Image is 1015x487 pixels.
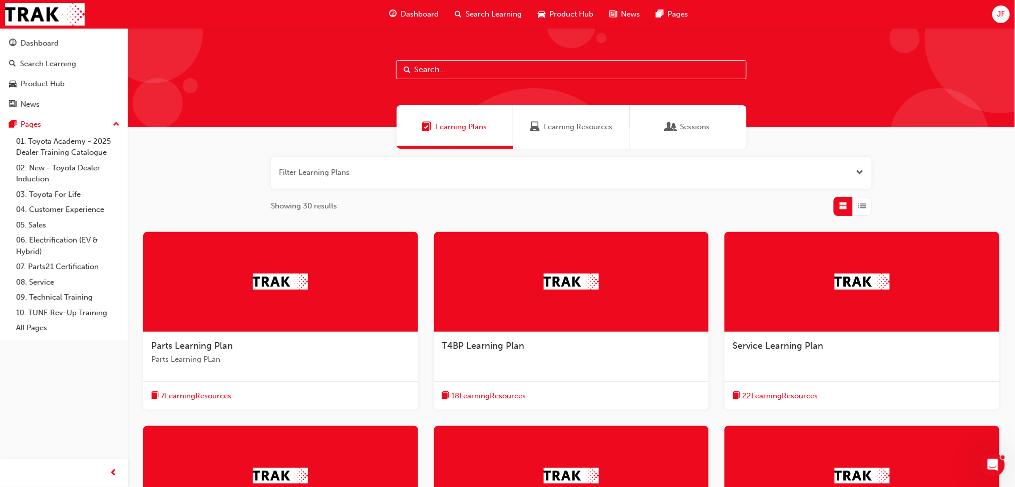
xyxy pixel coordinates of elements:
iframe: Intercom live chat [981,453,1005,477]
a: 06. Electrification (EV & Hybrid) [12,232,124,259]
div: Pages [21,119,41,130]
span: Parts Learning PLan [151,354,410,365]
span: prev-icon [110,467,118,479]
span: 22 Learning Resources [742,390,818,402]
span: Grid [840,200,847,212]
button: book-icon18LearningResources [442,390,526,402]
img: Trak [544,274,599,289]
a: 08. Service [12,275,124,290]
button: Open the filter [856,167,864,178]
span: Parts Learning Plan [151,340,233,351]
span: search-icon [9,60,16,69]
span: Search [404,64,411,76]
a: 07. Parts21 Certification [12,259,124,275]
button: Pages [4,115,124,134]
a: News [4,95,124,114]
span: search-icon [455,8,462,21]
span: Learning Resources [544,121,612,133]
span: 7 Learning Resources [161,390,231,402]
span: book-icon [733,390,740,402]
span: news-icon [609,8,617,21]
a: Search Learning [4,55,124,73]
span: book-icon [442,390,450,402]
button: JF [992,6,1010,23]
button: DashboardSearch LearningProduct HubNews [4,32,124,115]
span: Service Learning Plan [733,340,823,351]
a: TrakT4BP Learning Planbook-icon18LearningResources [434,232,709,410]
span: JF [997,9,1005,20]
a: 03. Toyota For Life [12,187,124,202]
span: News [621,9,640,20]
a: Dashboard [4,34,124,53]
span: news-icon [9,100,17,109]
a: Learning PlansLearning Plans [397,105,513,149]
a: 10. TUNE Rev-Up Training [12,305,124,321]
span: Showing 30 results [271,200,337,212]
img: Trak [835,468,890,483]
span: Learning Plans [436,121,487,133]
a: All Pages [12,320,124,336]
img: Trak [544,468,599,483]
img: Trak [253,468,308,483]
a: 04. Customer Experience [12,202,124,217]
span: Dashboard [401,9,439,20]
div: Search Learning [20,58,76,70]
span: List [859,200,866,212]
img: Trak [5,3,85,26]
div: Product Hub [21,78,65,90]
div: Dashboard [21,38,59,49]
a: TrakService Learning Planbook-icon22LearningResources [725,232,999,410]
span: book-icon [151,390,159,402]
span: up-icon [113,118,120,131]
span: Learning Resources [530,121,540,133]
span: guage-icon [389,8,397,21]
span: Learning Plans [422,121,432,133]
span: 18 Learning Resources [452,390,526,402]
span: Pages [667,9,688,20]
a: news-iconNews [601,4,648,25]
span: pages-icon [9,120,17,129]
span: car-icon [538,8,545,21]
a: Learning ResourcesLearning Resources [513,105,630,149]
a: Product Hub [4,75,124,93]
a: search-iconSearch Learning [447,4,530,25]
a: pages-iconPages [648,4,696,25]
input: Search... [396,60,747,79]
a: guage-iconDashboard [381,4,447,25]
span: Product Hub [549,9,593,20]
span: T4BP Learning Plan [442,340,525,351]
a: 05. Sales [12,217,124,233]
div: News [21,99,40,110]
a: 02. New - Toyota Dealer Induction [12,160,124,187]
a: 09. Technical Training [12,290,124,305]
button: book-icon7LearningResources [151,390,231,402]
span: Sessions [666,121,676,133]
a: 01. Toyota Academy - 2025 Dealer Training Catalogue [12,134,124,160]
a: SessionsSessions [630,105,747,149]
a: car-iconProduct Hub [530,4,601,25]
span: guage-icon [9,39,17,48]
img: Trak [253,274,308,289]
span: Search Learning [466,9,522,20]
a: TrakParts Learning PlanParts Learning PLanbook-icon7LearningResources [143,232,418,410]
span: pages-icon [656,8,663,21]
button: book-icon22LearningResources [733,390,818,402]
img: Trak [835,274,890,289]
span: car-icon [9,80,17,89]
span: Sessions [681,121,710,133]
